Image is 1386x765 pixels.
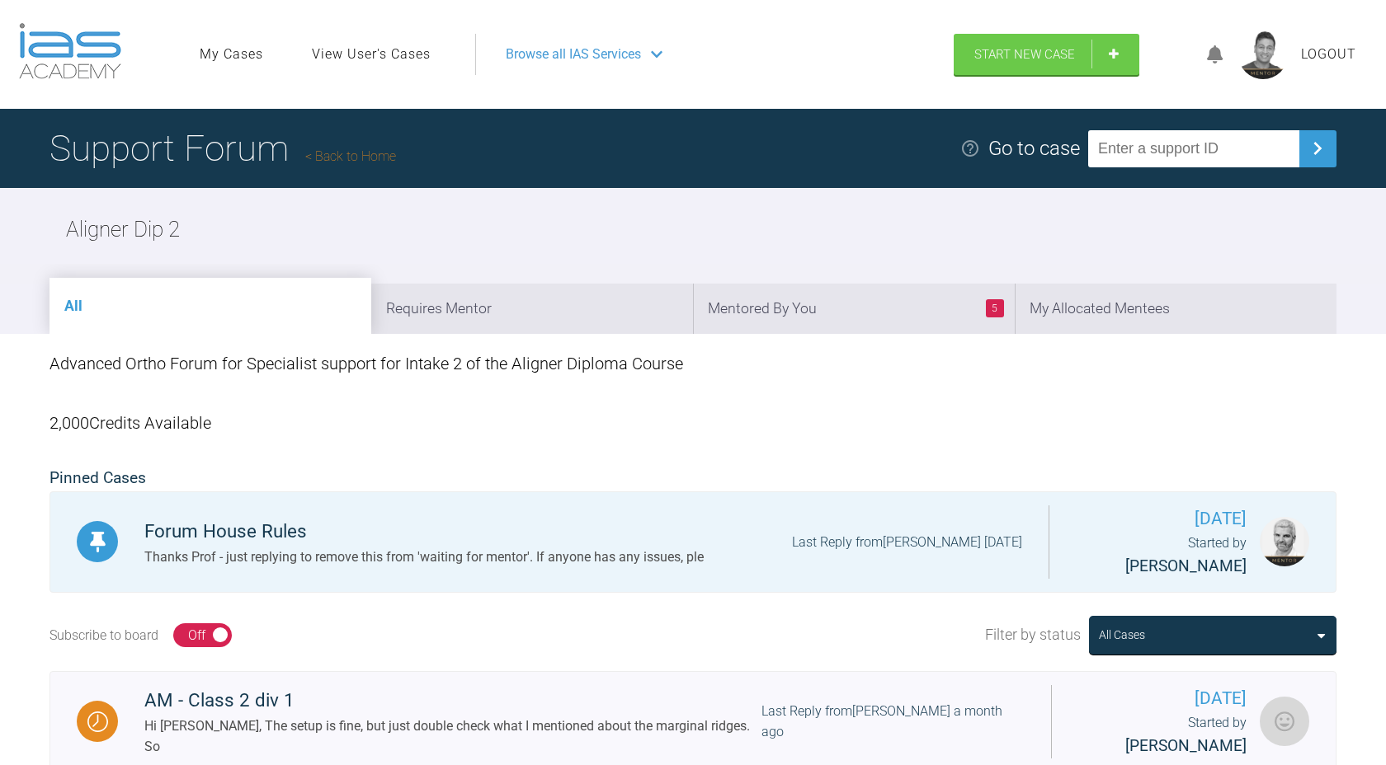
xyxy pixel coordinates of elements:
[49,393,1336,453] div: 2,000 Credits Available
[761,701,1025,743] div: Last Reply from [PERSON_NAME] a month ago
[1125,556,1247,575] span: [PERSON_NAME]
[371,284,693,334] li: Requires Mentor
[49,466,1336,491] h2: Pinned Cases
[1301,44,1356,65] a: Logout
[49,120,396,177] h1: Support Forum
[985,623,1081,647] span: Filter by status
[87,711,108,732] img: Waiting
[1260,697,1309,746] img: Yuliya Khober
[986,299,1004,317] span: 5
[144,686,761,716] div: AM - Class 2 div 1
[66,213,180,247] h2: Aligner Dip 2
[1015,284,1336,334] li: My Allocated Mentees
[49,334,1336,393] div: Advanced Ortho Forum for Specialist support for Intake 2 of the Aligner Diploma Course
[1238,30,1288,79] img: profile.png
[144,547,704,568] div: Thanks Prof - just replying to remove this from 'waiting for mentor'. If anyone has any issues, ple
[87,532,108,552] img: Pinned
[960,138,980,158] img: help.e70b9f3d.svg
[1076,533,1247,579] div: Started by
[312,44,431,65] a: View User's Cases
[1125,736,1247,755] span: [PERSON_NAME]
[954,34,1139,75] a: Start New Case
[1076,505,1247,533] span: [DATE]
[49,625,158,646] div: Subscribe to board
[200,44,263,65] a: My Cases
[693,284,1015,334] li: Mentored By You
[144,716,761,758] div: Hi [PERSON_NAME], The setup is fine, but just double check what I mentioned about the marginal ri...
[1099,626,1145,644] div: All Cases
[19,23,121,79] img: logo-light.3e3ef733.png
[974,47,1075,62] span: Start New Case
[506,44,641,65] span: Browse all IAS Services
[188,625,205,646] div: Off
[49,278,371,334] li: All
[1304,135,1331,162] img: chevronRight.28bd32b0.svg
[1260,517,1309,566] img: Ross Hobson
[1088,130,1299,167] input: Enter a support ID
[1078,685,1247,712] span: [DATE]
[792,532,1022,553] div: Last Reply from [PERSON_NAME] [DATE]
[49,491,1336,594] a: PinnedForum House RulesThanks Prof - just replying to remove this from 'waiting for mentor'. If a...
[1078,712,1247,758] div: Started by
[988,133,1080,164] div: Go to case
[305,148,396,164] a: Back to Home
[144,517,704,547] div: Forum House Rules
